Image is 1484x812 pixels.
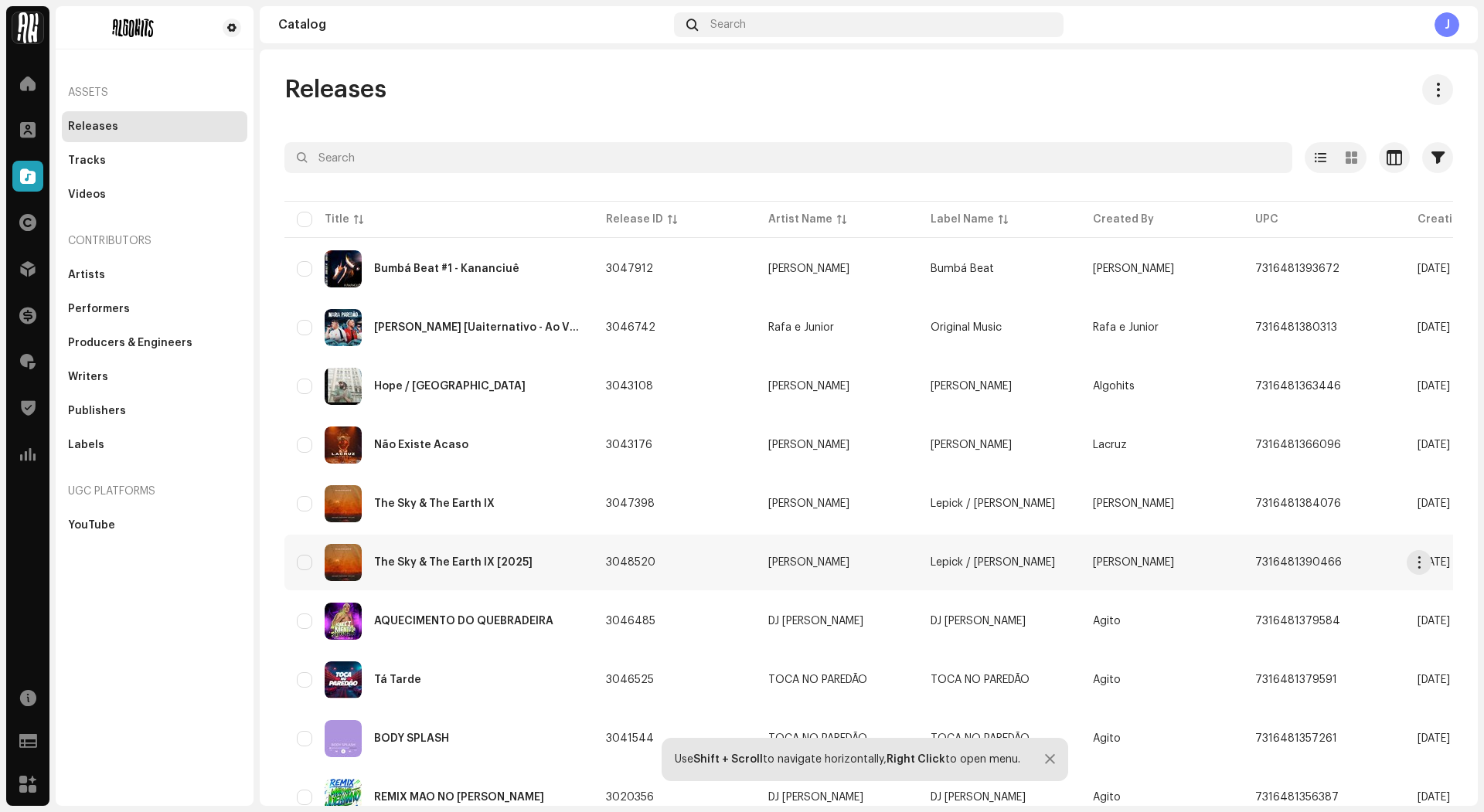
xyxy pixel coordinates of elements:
[62,294,247,324] re-m-nav-item: Performers
[1093,674,1121,685] span: Agito
[1418,322,1450,333] span: Oct 7, 2025
[325,485,362,522] img: d7ff6b2d-f576-4708-945e-41048124df4f
[1418,733,1450,744] span: Oct 1, 2025
[1255,733,1337,744] span: 7316481357261
[68,19,198,37] img: 26f98d0d-2dbd-4ca3-a2fc-150eeff1c9d9
[12,12,43,43] img: 7c8e417d-4621-4348-b0f5-c88613d5c1d3
[68,405,126,417] div: Publishers
[768,557,849,568] div: [PERSON_NAME]
[931,498,1055,509] span: Lepick / Kowalski
[62,362,247,392] re-m-nav-item: Writers
[768,381,906,392] span: Renan Samam
[1418,792,1450,803] span: Sep 30, 2025
[374,557,533,568] div: The Sky & The Earth IX [2025]
[931,616,1026,627] span: DJ Denilson
[374,792,544,803] div: REMIX MÃO NO JOELHINHO
[931,557,1055,568] span: Lepick / Kowalski
[768,792,906,803] span: DJ Denilson
[931,263,994,274] span: Bumbá Beat
[325,603,362,640] img: bc678e2f-951c-4c8c-acd1-0f178ab823d6
[62,145,247,176] re-m-nav-item: Tracks
[62,223,247,260] re-a-nav-header: Contributors
[768,440,849,450] div: [PERSON_NAME]
[374,263,519,274] div: Bumbá Beat #1 - Kananciuê
[1255,498,1341,509] span: 7316481384076
[768,381,849,392] div: [PERSON_NAME]
[325,544,362,581] img: 6a1cc099-b8f1-4d44-a134-049168839a17
[62,396,247,426] re-m-nav-item: Publishers
[1255,263,1339,274] span: 7316481393672
[1418,381,1450,392] span: Oct 3, 2025
[1093,322,1159,333] span: Rafa e Junior
[1255,616,1340,627] span: 7316481379584
[606,263,653,274] span: 3047912
[68,337,192,349] div: Producers & Engineers
[1093,733,1121,744] span: Agito
[606,557,655,568] span: 3048520
[1255,674,1337,685] span: 7316481379591
[62,430,247,460] re-m-nav-item: Labels
[374,322,581,333] div: Maria Paredão [Uaiternativo - Ao Vivo]
[931,792,1026,803] span: DJ Denilson
[606,498,655,509] span: 3047398
[768,498,849,509] div: [PERSON_NAME]
[68,189,106,201] div: Videos
[768,792,863,803] div: DJ [PERSON_NAME]
[278,19,668,31] div: Catalog
[931,381,1012,392] span: Renan Samam
[1255,557,1342,568] span: 7316481390466
[68,121,118,133] div: Releases
[1418,498,1450,509] span: Oct 8, 2025
[62,473,247,510] re-a-nav-header: UGC Platforms
[325,426,362,464] img: 54928038-158a-4ee4-ba26-4370d89bcab9
[374,498,495,509] div: The Sky & The Earth IX
[768,263,849,274] div: [PERSON_NAME]
[606,674,654,685] span: 3046525
[1435,12,1459,37] div: J
[887,754,945,765] strong: Right Click
[325,720,362,757] img: cdf9b693-7c8a-4646-8815-7da7376cd747
[62,74,247,111] re-a-nav-header: Assets
[68,371,108,383] div: Writers
[768,263,906,274] span: Pedro Kanan
[768,733,867,744] div: TOCA NO PAREDÃO
[931,674,1030,685] span: TOCA NO PAREDÃO
[1255,322,1337,333] span: 7316481380313
[1418,440,1450,450] span: Oct 3, 2025
[768,322,834,333] div: Rafa e Junior
[606,616,655,627] span: 3046485
[931,733,1030,744] span: TOCA NO PAREDÃO
[62,328,247,358] re-m-nav-item: Producers & Engineers
[374,733,449,744] div: BODY SPLASH
[768,674,867,685] div: TOCA NO PAREDÃO
[374,440,468,450] div: Não Existe Acaso
[325,368,362,405] img: b1159df1-70c0-4313-abf3-ce82bf1cbdab
[1418,616,1450,627] span: Oct 7, 2025
[1093,498,1174,509] span: Julian Lepick
[768,498,906,509] span: Julian Lepick
[62,260,247,290] re-m-nav-item: Artists
[768,212,832,227] div: Artist Name
[374,674,421,685] div: Tá Tarde
[606,792,654,803] span: 3020356
[693,754,763,765] strong: Shift + Scroll
[68,519,115,532] div: YouTube
[1418,263,1450,274] span: Oct 9, 2025
[606,212,663,227] div: Release ID
[768,557,906,568] span: Julian Lepick
[768,616,863,627] div: DJ [PERSON_NAME]
[62,179,247,210] re-m-nav-item: Videos
[1093,381,1135,392] span: Algohits
[931,440,1012,450] span: Guilherme Lacruz
[1255,381,1341,392] span: 7316481363446
[62,510,247,541] re-m-nav-item: YouTube
[1093,792,1121,803] span: Agito
[768,674,906,685] span: TOCA NO PAREDÃO
[768,616,906,627] span: DJ Denilson
[710,19,746,31] span: Search
[931,212,994,227] div: Label Name
[1418,557,1450,568] span: Oct 9, 2025
[68,155,106,167] div: Tracks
